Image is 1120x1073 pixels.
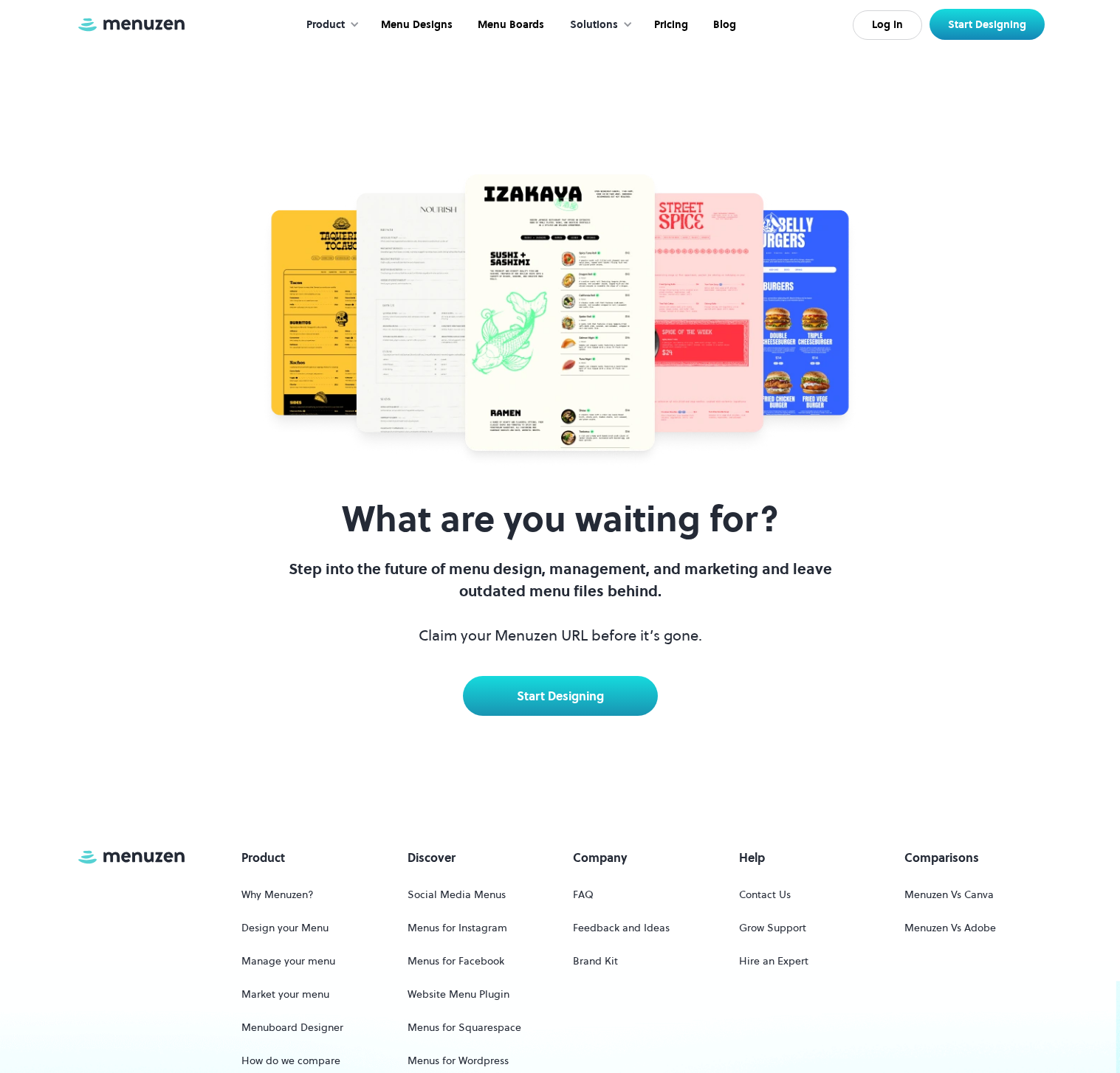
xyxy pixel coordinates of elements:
[277,558,844,646] p: ‍ Claim your Menuzen URL before it’s gone.
[570,17,618,33] div: Solutions
[289,559,832,601] strong: Step into the future of menu design, management, and marketing and leave outdated menu files behind.
[699,2,747,48] a: Blog
[904,914,996,942] a: Menuzen Vs Adobe
[292,2,367,48] div: Product
[464,2,555,48] a: Menu Boards
[739,914,806,942] a: Grow Support
[241,849,285,866] h5: Product
[555,2,640,48] div: Solutions
[739,849,765,866] h5: Help
[573,881,594,908] a: FAQ
[408,849,456,866] h5: Discover
[241,914,329,942] a: Design your Menu
[260,174,860,468] img: Free Menus
[573,849,628,866] h5: Company
[277,498,844,540] h3: What are you waiting for?
[573,914,670,942] a: Feedback and Ideas
[367,2,464,48] a: Menu Designs
[241,948,335,975] a: Manage your menu
[408,914,507,942] a: Menus for Instagram
[930,9,1045,40] a: Start Designing
[408,1014,521,1041] a: Menus for Squarespace
[408,981,509,1008] a: Website Menu Plugin
[853,10,922,40] a: Log In
[739,948,808,975] a: Hire an Expert
[408,881,506,908] a: Social Media Menus
[640,2,699,48] a: Pricing
[463,676,658,716] a: Start Designing
[904,881,994,908] a: Menuzen Vs Canva
[904,849,979,866] h5: Comparisons
[739,881,791,908] a: Contact Us
[241,981,329,1008] a: Market your menu
[241,1014,343,1041] a: Menuboard Designer
[306,17,345,33] div: Product
[573,948,618,975] a: Brand Kit
[241,881,314,908] a: Why Menuzen?
[408,948,504,975] a: Menus for Facebook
